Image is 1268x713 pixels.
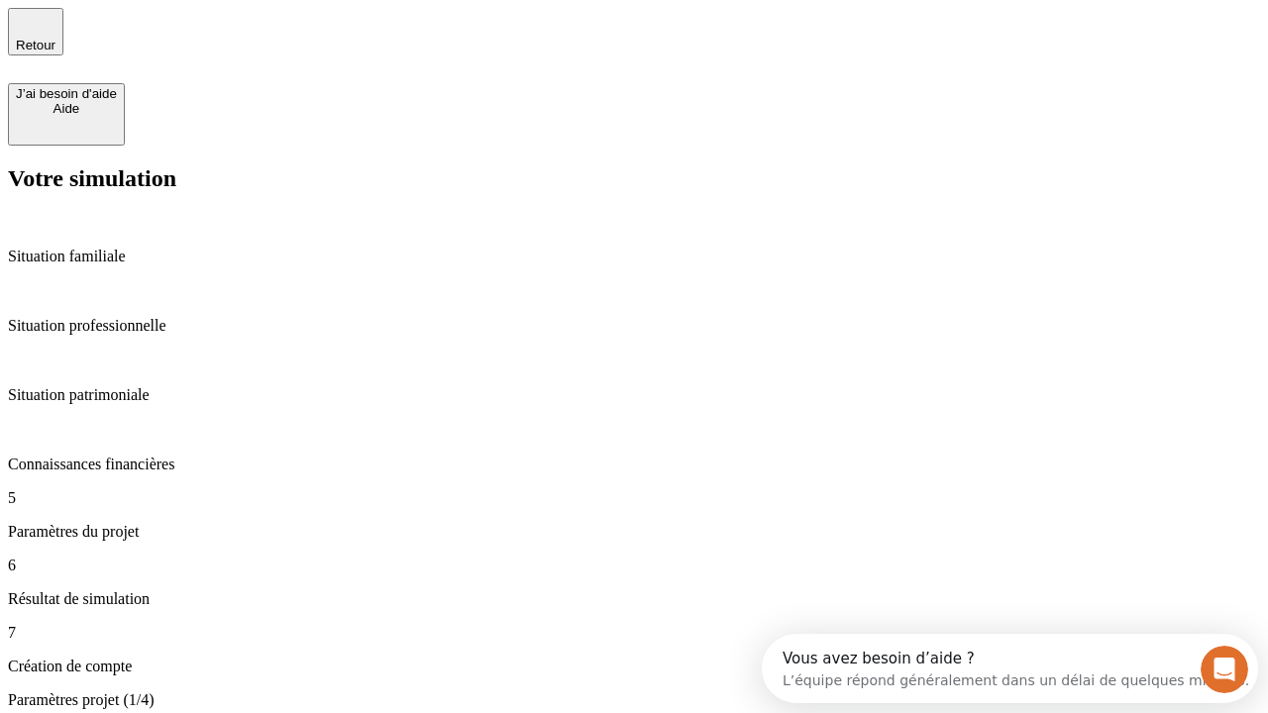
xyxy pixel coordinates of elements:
[8,658,1260,675] p: Création de compte
[8,590,1260,608] p: Résultat de simulation
[8,456,1260,473] p: Connaissances financières
[762,634,1258,703] iframe: Intercom live chat discovery launcher
[21,33,487,53] div: L’équipe répond généralement dans un délai de quelques minutes.
[8,8,63,55] button: Retour
[8,523,1260,541] p: Paramètres du projet
[8,489,1260,507] p: 5
[8,165,1260,192] h2: Votre simulation
[16,86,117,101] div: J’ai besoin d'aide
[8,317,1260,335] p: Situation professionnelle
[8,248,1260,265] p: Situation familiale
[8,624,1260,642] p: 7
[8,8,546,62] div: Ouvrir le Messenger Intercom
[16,38,55,52] span: Retour
[1201,646,1248,693] iframe: Intercom live chat
[8,83,125,146] button: J’ai besoin d'aideAide
[8,557,1260,574] p: 6
[16,101,117,116] div: Aide
[8,386,1260,404] p: Situation patrimoniale
[21,17,487,33] div: Vous avez besoin d’aide ?
[8,691,1260,709] p: Paramètres projet (1/4)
